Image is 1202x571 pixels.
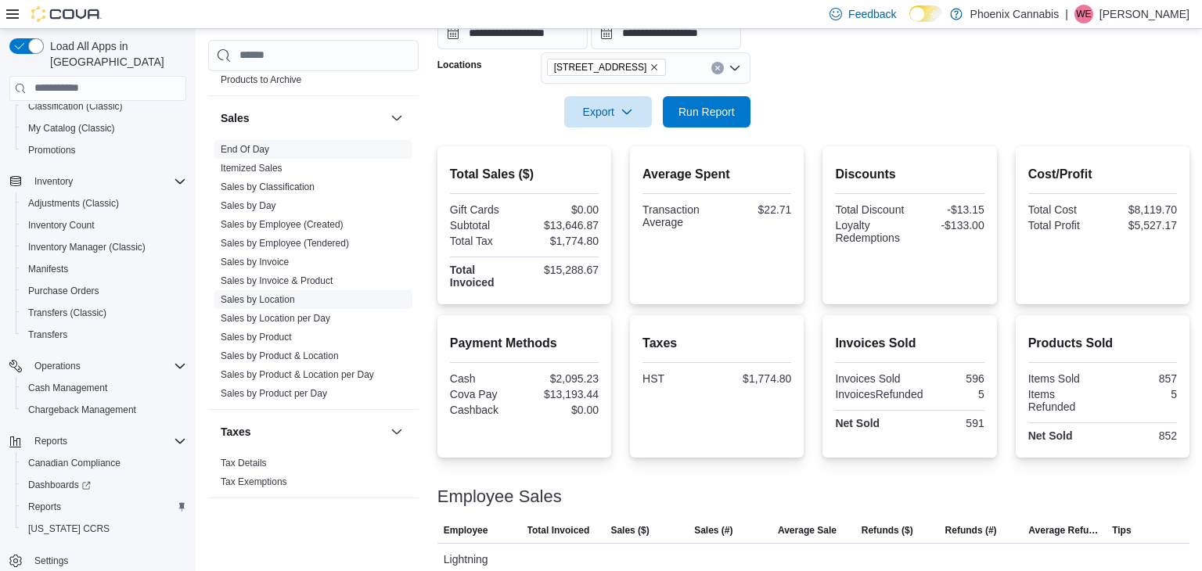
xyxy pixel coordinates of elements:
[22,325,74,344] a: Transfers
[221,217,344,230] span: Sales by Employee (Created)
[913,372,984,385] div: 596
[450,372,521,385] div: Cash
[527,219,599,232] div: $13,646.87
[16,95,193,117] button: Classification (Classic)
[28,357,87,375] button: Operations
[1076,5,1091,23] span: We
[22,119,121,138] a: My Catalog (Classic)
[642,334,791,353] h2: Taxes
[28,263,68,275] span: Manifests
[22,194,186,213] span: Adjustments (Classic)
[720,372,791,385] div: $1,774.80
[862,524,913,537] span: Refunds ($)
[16,280,193,302] button: Purchase Orders
[221,274,333,286] span: Sales by Invoice & Product
[22,260,74,278] a: Manifests
[28,457,121,469] span: Canadian Compliance
[221,423,384,439] button: Taxes
[208,139,419,408] div: Sales
[642,372,714,385] div: HST
[221,110,250,125] h3: Sales
[22,519,186,538] span: Washington CCRS
[16,302,193,324] button: Transfers (Classic)
[221,386,327,399] span: Sales by Product per Day
[221,456,267,469] span: Tax Details
[1106,219,1177,232] div: $5,527.17
[547,59,667,76] span: 101 Church St
[28,479,91,491] span: Dashboards
[22,282,186,300] span: Purchase Orders
[564,96,652,127] button: Export
[16,377,193,399] button: Cash Management
[221,181,315,192] a: Sales by Classification
[221,475,287,487] span: Tax Exemptions
[835,417,880,429] strong: Net Sold
[835,219,906,244] div: Loyalty Redemptions
[16,139,193,161] button: Promotions
[22,400,142,419] a: Chargeback Management
[221,161,283,174] span: Itemized Sales
[22,519,116,538] a: [US_STATE] CCRS
[642,203,714,228] div: Transaction Average
[221,350,339,361] a: Sales by Product & Location
[34,175,73,188] span: Inventory
[729,62,741,74] button: Open list of options
[221,311,330,324] span: Sales by Location per Day
[16,324,193,346] button: Transfers
[663,96,750,127] button: Run Report
[835,388,923,400] div: InvoicesRefunded
[16,258,193,280] button: Manifests
[650,63,659,72] button: Remove 101 Church St from selection in this group
[221,312,330,323] a: Sales by Location per Day
[1028,429,1073,442] strong: Net Sold
[1106,203,1177,216] div: $8,119.70
[28,432,74,451] button: Reports
[34,435,67,447] span: Reports
[450,203,521,216] div: Gift Cards
[1106,429,1177,442] div: 852
[221,387,327,398] a: Sales by Product per Day
[34,555,68,567] span: Settings
[694,524,732,537] span: Sales (#)
[835,372,906,385] div: Invoices Sold
[22,325,186,344] span: Transfers
[22,260,186,278] span: Manifests
[22,141,186,160] span: Promotions
[16,518,193,540] button: [US_STATE] CCRS
[22,238,186,257] span: Inventory Manager (Classic)
[1028,219,1099,232] div: Total Profit
[22,97,129,116] a: Classification (Classic)
[22,238,152,257] a: Inventory Manager (Classic)
[28,122,115,135] span: My Catalog (Classic)
[208,51,419,95] div: Products
[16,236,193,258] button: Inventory Manager (Classic)
[22,476,97,494] a: Dashboards
[387,422,406,440] button: Taxes
[835,334,984,353] h2: Invoices Sold
[221,368,374,379] a: Sales by Product & Location per Day
[450,388,521,400] div: Cova Pay
[28,404,136,416] span: Chargeback Management
[221,199,276,211] span: Sales by Day
[1112,524,1131,537] span: Tips
[22,454,186,472] span: Canadian Compliance
[221,423,251,439] h3: Taxes
[527,264,599,276] div: $15,288.67
[945,524,997,537] span: Refunds (#)
[610,524,649,537] span: Sales ($)
[835,165,984,184] h2: Discounts
[28,551,186,570] span: Settings
[848,6,896,22] span: Feedback
[22,97,186,116] span: Classification (Classic)
[22,497,67,516] a: Reports
[909,5,942,22] input: Dark Mode
[437,18,588,49] input: Press the down key to open a popover containing a calendar.
[22,303,186,322] span: Transfers (Classic)
[3,171,193,192] button: Inventory
[221,162,283,173] a: Itemized Sales
[527,524,590,537] span: Total Invoiced
[1106,372,1177,385] div: 857
[221,236,349,249] span: Sales by Employee (Tendered)
[387,108,406,127] button: Sales
[34,360,81,372] span: Operations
